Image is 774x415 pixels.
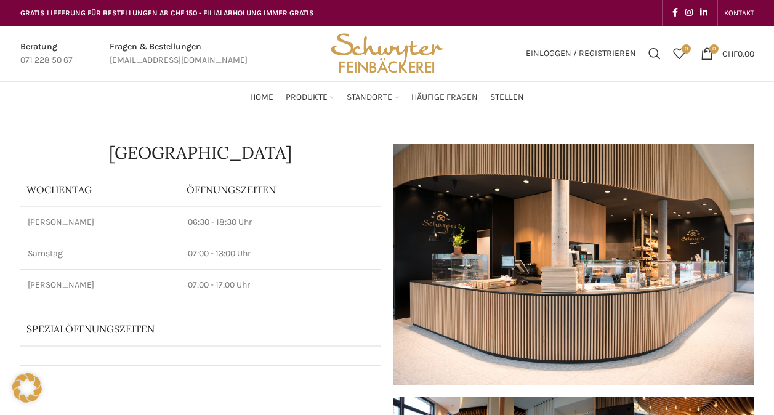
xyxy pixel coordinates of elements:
img: Bäckerei Schwyter [326,26,447,81]
a: Suchen [642,41,667,66]
a: Stellen [490,85,524,110]
a: Infobox link [110,40,248,68]
p: 07:00 - 17:00 Uhr [188,279,374,291]
p: Samstag [28,248,173,260]
p: [PERSON_NAME] [28,279,173,291]
a: Produkte [286,85,334,110]
p: Spezialöffnungszeiten [26,322,341,336]
div: Secondary navigation [718,1,760,25]
a: Standorte [347,85,399,110]
p: ÖFFNUNGSZEITEN [187,183,375,196]
span: 0 [709,44,719,54]
span: GRATIS LIEFERUNG FÜR BESTELLUNGEN AB CHF 150 - FILIALABHOLUNG IMMER GRATIS [20,9,314,17]
span: Stellen [490,92,524,103]
a: Instagram social link [682,4,696,22]
p: [PERSON_NAME] [28,216,173,228]
a: Linkedin social link [696,4,711,22]
span: CHF [722,48,738,58]
span: Häufige Fragen [411,92,478,103]
a: Einloggen / Registrieren [520,41,642,66]
div: Main navigation [14,85,760,110]
p: 06:30 - 18:30 Uhr [188,216,374,228]
span: Standorte [347,92,392,103]
a: KONTAKT [724,1,754,25]
a: Site logo [326,47,447,58]
span: Produkte [286,92,328,103]
span: 0 [682,44,691,54]
p: 07:00 - 13:00 Uhr [188,248,374,260]
p: Wochentag [26,183,174,196]
div: Meine Wunschliste [667,41,691,66]
h1: [GEOGRAPHIC_DATA] [20,144,381,161]
bdi: 0.00 [722,48,754,58]
a: Facebook social link [669,4,682,22]
a: 0 CHF0.00 [695,41,760,66]
a: Infobox link [20,40,73,68]
span: KONTAKT [724,9,754,17]
a: 0 [667,41,691,66]
a: Home [250,85,273,110]
a: Häufige Fragen [411,85,478,110]
span: Einloggen / Registrieren [526,49,636,58]
span: Home [250,92,273,103]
